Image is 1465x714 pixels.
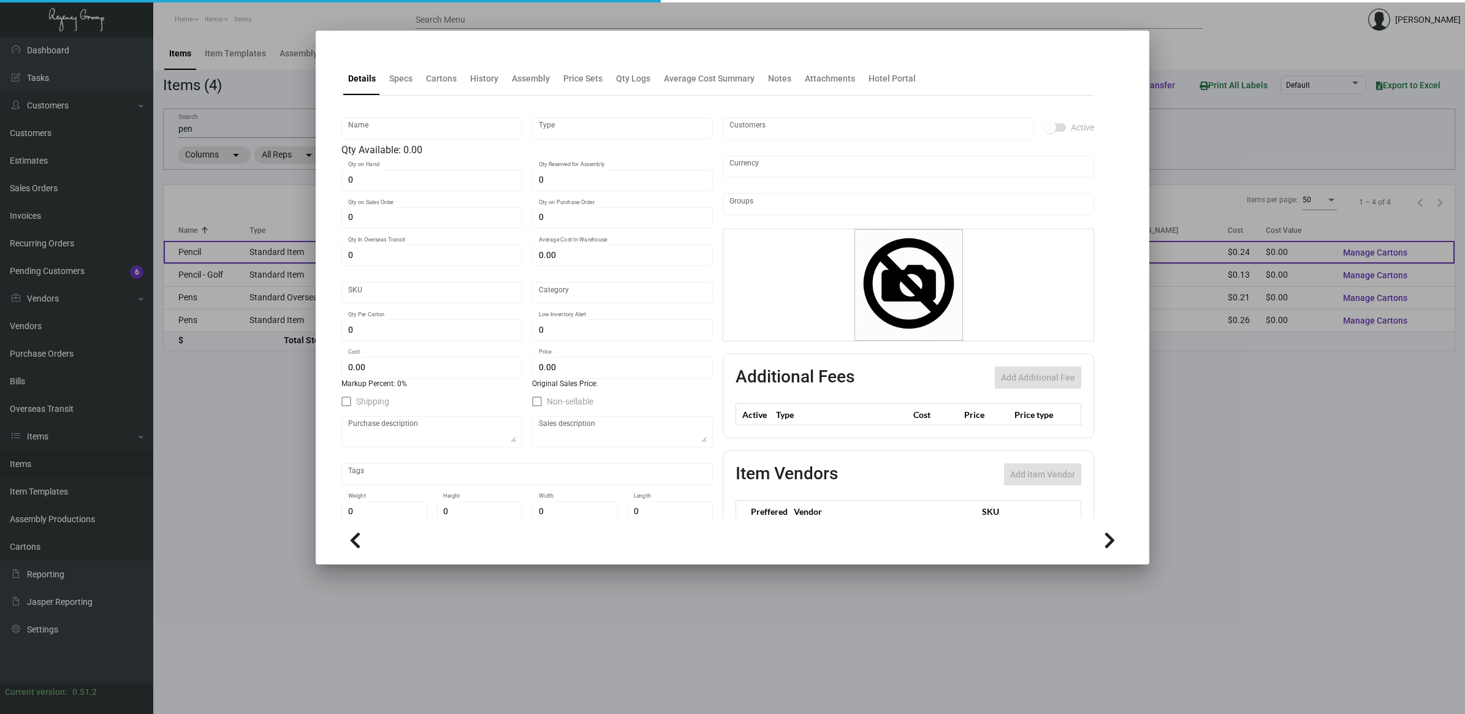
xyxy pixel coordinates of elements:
[72,686,97,699] div: 0.51.2
[736,501,788,522] th: Preffered
[961,404,1011,425] th: Price
[729,124,1028,134] input: Add new..
[1010,469,1075,479] span: Add item Vendor
[910,404,961,425] th: Cost
[563,72,603,85] div: Price Sets
[736,366,854,389] h2: Additional Fees
[736,463,838,485] h2: Item Vendors
[5,686,67,699] div: Current version:
[341,143,713,158] div: Qty Available: 0.00
[356,394,389,409] span: Shipping
[736,404,774,425] th: Active
[995,366,1081,389] button: Add Additional Fee
[348,72,376,85] div: Details
[547,394,593,409] span: Non-sellable
[773,404,910,425] th: Type
[729,199,1088,209] input: Add new..
[616,72,650,85] div: Qty Logs
[976,501,1081,522] th: SKU
[664,72,755,85] div: Average Cost Summary
[512,72,550,85] div: Assembly
[1071,120,1094,135] span: Active
[389,72,413,85] div: Specs
[1001,373,1075,382] span: Add Additional Fee
[788,501,976,522] th: Vendor
[1011,404,1067,425] th: Price type
[805,72,855,85] div: Attachments
[426,72,457,85] div: Cartons
[869,72,916,85] div: Hotel Portal
[1004,463,1081,485] button: Add item Vendor
[768,72,791,85] div: Notes
[470,72,498,85] div: History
